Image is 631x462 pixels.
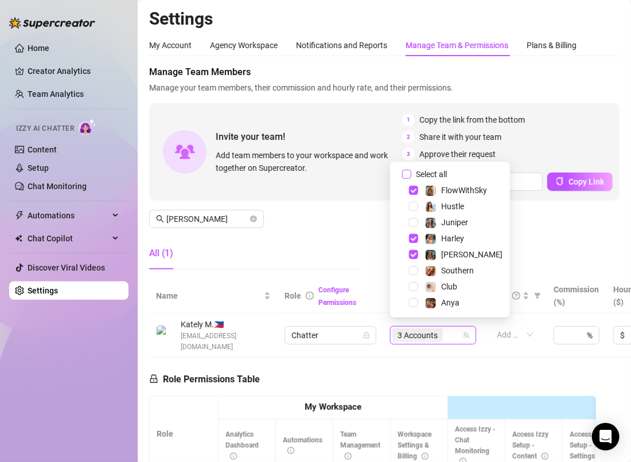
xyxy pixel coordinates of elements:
span: Juniper [441,218,468,227]
span: info-circle [422,453,429,460]
span: info-circle [542,453,548,460]
img: Meredith [426,250,436,260]
a: Chat Monitoring [28,182,87,191]
span: Workspace Settings & Billing [398,430,431,460]
span: Kately M. 🇵🇭 [181,318,271,331]
span: Analytics Dashboard [225,430,259,460]
span: Role [285,291,301,300]
a: Content [28,145,57,154]
img: Club [426,282,436,292]
span: FlowWithSky [441,186,487,195]
span: Select tree node [409,298,418,307]
a: Team Analytics [28,89,84,99]
span: copy [556,177,564,185]
span: Invite your team! [216,130,402,144]
span: 2 [402,131,415,143]
h2: Settings [149,8,620,30]
input: Search members [166,213,248,225]
img: Southern [426,266,436,276]
span: Chat Copilot [28,229,109,248]
span: filter [534,292,541,299]
div: My Account [149,39,192,52]
div: Agency Workspace [210,39,278,52]
div: All (1) [149,246,173,260]
div: Notifications and Reports [296,39,387,52]
span: Automations [283,436,322,455]
a: Configure Permissions [318,286,356,307]
button: Copy Link [547,173,613,191]
span: Anya [441,298,459,307]
a: Setup [28,163,49,173]
span: Hustle [441,202,464,211]
span: thunderbolt [15,211,24,220]
th: Commission (%) [547,279,606,314]
img: Chat Copilot [15,234,22,242]
span: question-circle [512,292,520,300]
span: Access Izzy Setup - Settings [570,430,606,460]
span: info-circle [230,453,237,460]
span: Access Izzy Setup - Content [512,430,548,460]
span: Share it with your team [419,131,501,143]
span: 3 Accounts [398,329,438,342]
img: Anya [426,298,436,308]
span: Team Management [340,430,380,460]
span: Automations [28,206,109,225]
span: Select tree node [409,234,418,243]
img: logo-BBDzfeDw.svg [9,17,95,29]
span: info-circle [287,447,294,454]
img: Juniper [426,218,436,228]
span: Harley [441,234,464,243]
a: Discover Viral Videos [28,263,105,272]
span: 1 [402,113,415,126]
span: Copy the link from the bottom [419,113,525,126]
span: Name [156,289,262,302]
span: Select tree node [409,250,418,259]
span: Select tree node [409,186,418,195]
span: Select tree node [409,202,418,211]
button: close-circle [250,216,257,222]
img: Harley [426,234,436,244]
img: AI Chatter [79,119,96,135]
span: Club [441,282,457,291]
span: info-circle [306,292,314,300]
div: Plans & Billing [527,39,577,52]
span: info-circle [345,453,352,460]
span: Select tree node [409,266,418,275]
div: Open Intercom Messenger [592,423,620,451]
span: Select all [411,168,451,181]
span: Copy Link [568,177,604,186]
span: Southern [441,266,474,275]
a: Settings [28,286,58,295]
img: Hustle [426,202,436,212]
th: Name [149,279,278,314]
span: Select tree node [409,282,418,291]
img: FlowWithSky [426,186,436,196]
span: lock [149,374,158,383]
span: Approve their request [419,148,496,160]
a: Home [28,44,49,53]
div: Manage Team & Permissions [406,39,508,52]
strong: My Workspace [305,402,361,412]
span: Chatter [291,327,369,344]
span: [PERSON_NAME] [441,250,503,259]
span: 3 Accounts [392,328,443,342]
span: search [156,215,164,223]
span: team [463,332,470,339]
a: Creator Analytics [28,62,119,80]
span: 3 [402,148,415,160]
h5: Role Permissions Table [149,373,260,386]
span: [EMAIL_ADDRESS][DOMAIN_NAME] [181,331,271,353]
span: Select tree node [409,218,418,227]
span: Manage your team members, their commission and hourly rate, and their permissions. [149,81,620,94]
span: Add team members to your workspace and work together on Supercreator. [216,149,398,174]
span: Manage Team Members [149,65,620,79]
img: Kately Magnaye [157,326,176,344]
span: lock [363,332,370,339]
span: filter [532,287,543,304]
span: Izzy AI Chatter [16,123,74,134]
